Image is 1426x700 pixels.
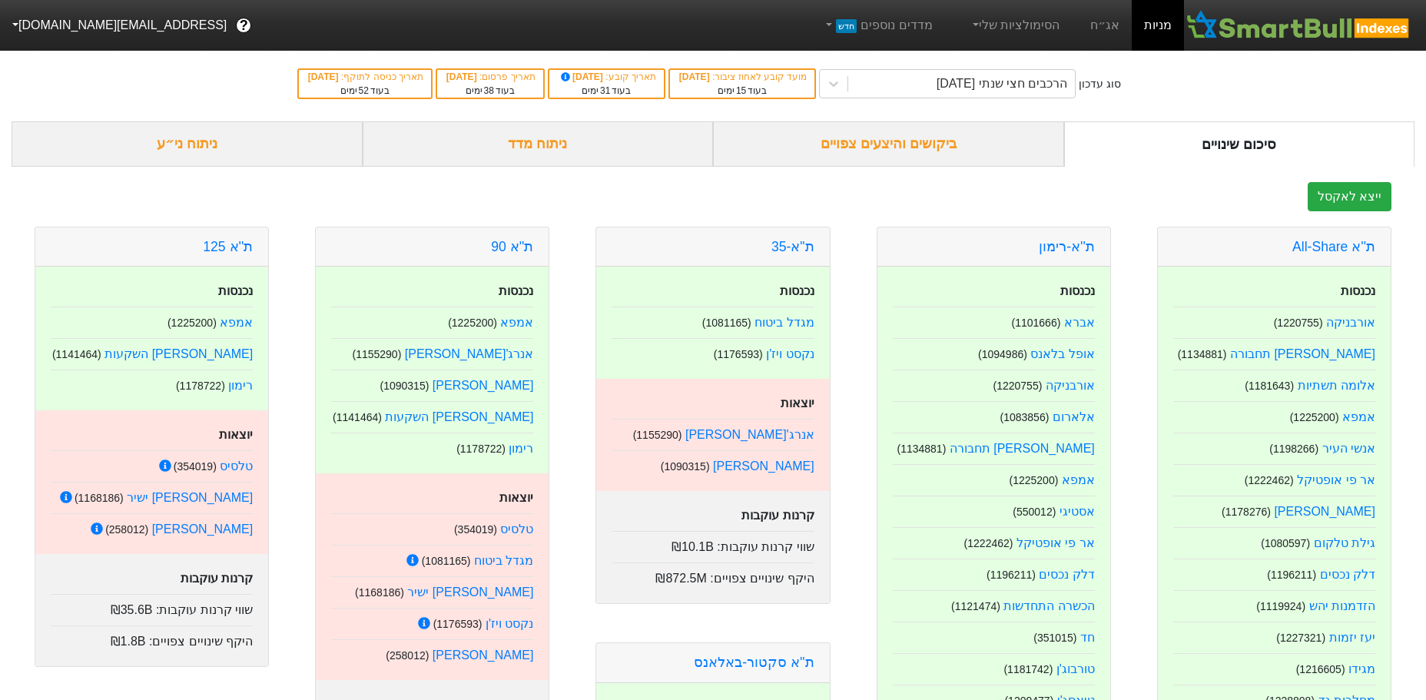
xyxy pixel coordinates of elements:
small: ( 1220755 ) [1274,317,1323,329]
a: חד [1080,631,1095,644]
small: ( 1225200 ) [448,317,497,329]
a: מגדל ביטוח [754,316,814,329]
a: אברא [1064,316,1095,329]
strong: קרנות עוקבות [741,509,814,522]
strong: יוצאות [499,491,533,504]
small: ( 1216605 ) [1296,663,1345,675]
a: הכשרה התחדשות [1003,599,1094,612]
small: ( 1176593 ) [714,348,763,360]
small: ( 1081165 ) [422,555,471,567]
span: [DATE] [559,71,606,82]
span: ₪872.5M [655,572,706,585]
div: ניתוח מדד [363,121,714,167]
a: הסימולציות שלי [963,10,1066,41]
small: ( 351015 ) [1033,632,1076,644]
div: בעוד ימים [445,84,536,98]
span: [DATE] [679,71,712,82]
small: ( 1090315 ) [380,380,429,392]
div: היקף שינויים צפויים : [51,625,253,651]
span: 38 [484,85,494,96]
a: אמפא [500,316,533,329]
div: היקף שינויים צפויים : [612,562,814,588]
a: יעז יזמות [1329,631,1375,644]
strong: נכנסות [218,284,253,297]
small: ( 1155290 ) [352,348,401,360]
small: ( 258012 ) [105,523,148,536]
a: אנרג'[PERSON_NAME] [685,428,814,441]
div: סוג עדכון [1079,76,1121,92]
button: ייצא לאקסל [1308,182,1391,211]
a: טלסיס [500,523,533,536]
a: נקסט ויז'ן [486,617,534,630]
a: אר פי אופטיקל [1297,473,1375,486]
small: ( 1225200 ) [1290,411,1339,423]
span: ₪10.1B [672,540,714,553]
a: הזדמנות יהש [1309,599,1375,612]
small: ( 1178722 ) [176,380,225,392]
a: [PERSON_NAME] [433,649,534,662]
a: [PERSON_NAME] [433,379,534,392]
small: ( 1198266 ) [1269,443,1318,455]
small: ( 1155290 ) [633,429,682,441]
div: סיכום שינויים [1064,121,1415,167]
a: אמפא [1342,410,1375,423]
strong: נכנסות [499,284,533,297]
a: [PERSON_NAME] [713,459,814,473]
span: חדש [836,19,857,33]
small: ( 1225200 ) [167,317,217,329]
a: אלארום [1053,410,1095,423]
a: [PERSON_NAME] תחבורה [1230,347,1375,360]
small: ( 1121474 ) [951,600,1000,612]
span: 31 [600,85,610,96]
a: [PERSON_NAME] תחבורה [950,442,1095,455]
a: דלק נכסים [1320,568,1375,581]
small: ( 550012 ) [1013,506,1056,518]
small: ( 1090315 ) [661,460,710,473]
div: ביקושים והיצעים צפויים [713,121,1064,167]
strong: קרנות עוקבות [181,572,253,585]
a: גילת טלקום [1314,536,1375,549]
small: ( 1196211 ) [1267,569,1316,581]
small: ( 1168186 ) [355,586,404,599]
small: ( 1101666 ) [1012,317,1061,329]
div: הרכבים חצי שנתי [DATE] [937,75,1068,93]
small: ( 1181742 ) [1003,663,1053,675]
small: ( 1222462 ) [964,537,1013,549]
small: ( 354019 ) [174,460,217,473]
small: ( 1196211 ) [987,569,1036,581]
span: [DATE] [308,71,341,82]
strong: נכנסות [780,284,814,297]
a: אר פי אופטיקל [1016,536,1095,549]
a: אורבניקה [1326,316,1375,329]
a: מגידו [1348,662,1375,675]
small: ( 1083856 ) [1000,411,1050,423]
a: אנשי העיר [1322,442,1375,455]
small: ( 1227321 ) [1276,632,1325,644]
small: ( 1141464 ) [52,348,101,360]
a: מדדים נוספיםחדש [817,10,939,41]
a: אמפא [1062,473,1095,486]
small: ( 1225200 ) [1010,474,1059,486]
a: ת''א 125 [203,239,253,254]
strong: נכנסות [1341,284,1375,297]
a: [PERSON_NAME] ישיר [407,586,533,599]
a: אורבניקה [1046,379,1095,392]
span: 52 [359,85,369,96]
small: ( 1094986 ) [978,348,1027,360]
span: [DATE] [446,71,479,82]
div: בעוד ימים [678,84,807,98]
a: ת''א All-Share [1292,239,1375,254]
a: טורבוג'ן [1056,662,1095,675]
strong: נכנסות [1060,284,1095,297]
a: [PERSON_NAME] השקעות [104,347,253,360]
a: אופל בלאנס [1030,347,1094,360]
div: שווי קרנות עוקבות : [51,594,253,619]
a: אמפא [220,316,253,329]
a: [PERSON_NAME] השקעות [385,410,533,423]
a: רימון [509,442,533,455]
small: ( 1220755 ) [993,380,1043,392]
a: [PERSON_NAME] ישיר [127,491,253,504]
a: ת''א 90 [491,239,533,254]
a: מגדל ביטוח [474,554,533,567]
a: [PERSON_NAME] [152,523,254,536]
